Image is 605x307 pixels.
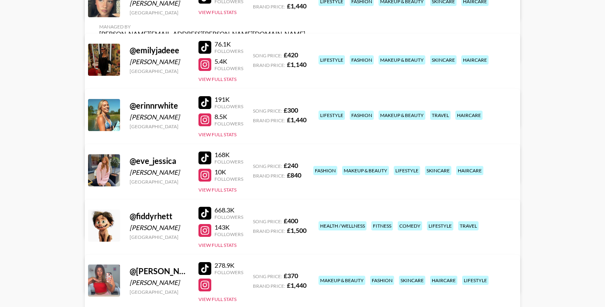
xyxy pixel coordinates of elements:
[214,261,243,269] div: 278.9K
[214,223,243,231] div: 143K
[130,234,189,240] div: [GEOGRAPHIC_DATA]
[214,206,243,214] div: 668.3K
[130,68,189,74] div: [GEOGRAPHIC_DATA]
[350,55,374,65] div: fashion
[253,62,285,68] span: Brand Price:
[214,159,243,165] div: Followers
[253,108,282,114] span: Song Price:
[342,166,389,175] div: makeup & beauty
[253,228,285,234] span: Brand Price:
[371,221,393,230] div: fitness
[130,211,189,221] div: @ fiddyrhett
[379,55,425,65] div: makeup & beauty
[99,30,305,38] div: [PERSON_NAME][EMAIL_ADDRESS][PERSON_NAME][DOMAIN_NAME]
[198,187,236,193] button: View Full Stats
[130,156,189,166] div: @ eve_jessica
[284,272,298,279] strong: £ 370
[287,116,307,123] strong: £ 1,440
[130,168,189,176] div: [PERSON_NAME]
[130,123,189,129] div: [GEOGRAPHIC_DATA]
[130,101,189,111] div: @ erinnrwhite
[379,111,425,120] div: makeup & beauty
[198,131,236,137] button: View Full Stats
[130,289,189,295] div: [GEOGRAPHIC_DATA]
[253,283,285,289] span: Brand Price:
[130,113,189,121] div: [PERSON_NAME]
[319,55,345,65] div: lifestyle
[214,121,243,127] div: Followers
[430,55,457,65] div: skincare
[430,111,451,120] div: travel
[458,221,479,230] div: travel
[287,61,307,68] strong: £ 1,140
[455,111,483,120] div: haircare
[398,221,422,230] div: comedy
[461,55,489,65] div: haircare
[130,266,189,276] div: @ [PERSON_NAME]
[253,117,285,123] span: Brand Price:
[214,95,243,103] div: 191K
[130,179,189,185] div: [GEOGRAPHIC_DATA]
[427,221,453,230] div: lifestyle
[253,163,282,169] span: Song Price:
[319,276,365,285] div: makeup & beauty
[198,76,236,82] button: View Full Stats
[130,10,189,16] div: [GEOGRAPHIC_DATA]
[214,65,243,71] div: Followers
[284,106,298,114] strong: £ 300
[284,162,298,169] strong: £ 240
[198,9,236,15] button: View Full Stats
[287,281,307,289] strong: £ 1,440
[214,176,243,182] div: Followers
[253,173,285,179] span: Brand Price:
[425,166,451,175] div: skincare
[287,171,301,179] strong: £ 840
[319,221,367,230] div: health / wellness
[287,226,307,234] strong: £ 1,500
[399,276,425,285] div: skincare
[214,57,243,65] div: 5.4K
[214,214,243,220] div: Followers
[214,103,243,109] div: Followers
[214,40,243,48] div: 76.1K
[350,111,374,120] div: fashion
[284,217,298,224] strong: £ 400
[214,48,243,54] div: Followers
[214,269,243,275] div: Followers
[394,166,420,175] div: lifestyle
[253,273,282,279] span: Song Price:
[99,24,305,30] div: Managed By
[130,279,189,287] div: [PERSON_NAME]
[130,58,189,66] div: [PERSON_NAME]
[253,218,282,224] span: Song Price:
[130,45,189,55] div: @ emilyjadeee
[370,276,394,285] div: fashion
[456,166,483,175] div: haircare
[214,231,243,237] div: Followers
[214,168,243,176] div: 10K
[319,111,345,120] div: lifestyle
[313,166,337,175] div: fashion
[430,276,457,285] div: haircare
[253,53,282,59] span: Song Price:
[130,224,189,232] div: [PERSON_NAME]
[198,296,236,302] button: View Full Stats
[462,276,489,285] div: lifestyle
[214,113,243,121] div: 8.5K
[284,51,298,59] strong: £ 420
[198,242,236,248] button: View Full Stats
[287,2,307,10] strong: £ 1,440
[214,151,243,159] div: 168K
[253,4,285,10] span: Brand Price:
